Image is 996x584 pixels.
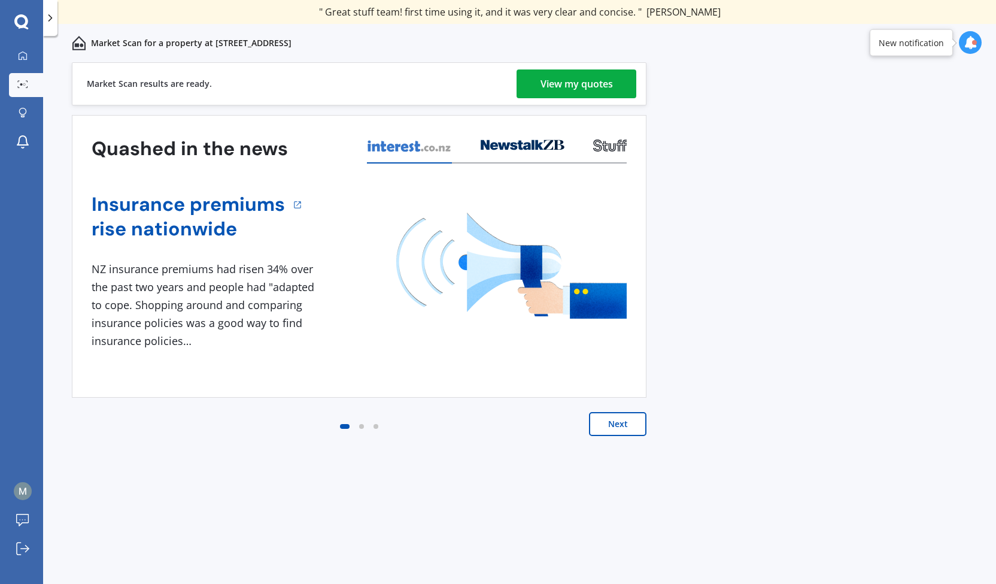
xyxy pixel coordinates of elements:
img: home-and-contents.b802091223b8502ef2dd.svg [72,36,86,50]
img: ACg8ocJn_UoggHixHdP1BZYFDbnKei2e1TeuJ1zvlg7pLVVq72s27g=s96-c [14,482,32,500]
a: Insurance premiums [92,192,285,217]
h3: Quashed in the news [92,137,288,161]
button: Next [589,412,646,436]
div: View my quotes [540,69,613,98]
div: NZ insurance premiums had risen 34% over the past two years and people had "adapted to cope. Shop... [92,261,319,350]
div: Market Scan results are ready. [87,63,212,105]
img: media image [396,213,627,319]
span: [PERSON_NAME] [646,5,721,19]
div: New notification [879,37,944,49]
p: Market Scan for a property at [STREET_ADDRESS] [91,37,291,49]
a: View my quotes [517,69,636,98]
a: rise nationwide [92,217,285,241]
div: " Great stuff team! first time using it, and it was very clear and concise. " [319,6,721,18]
